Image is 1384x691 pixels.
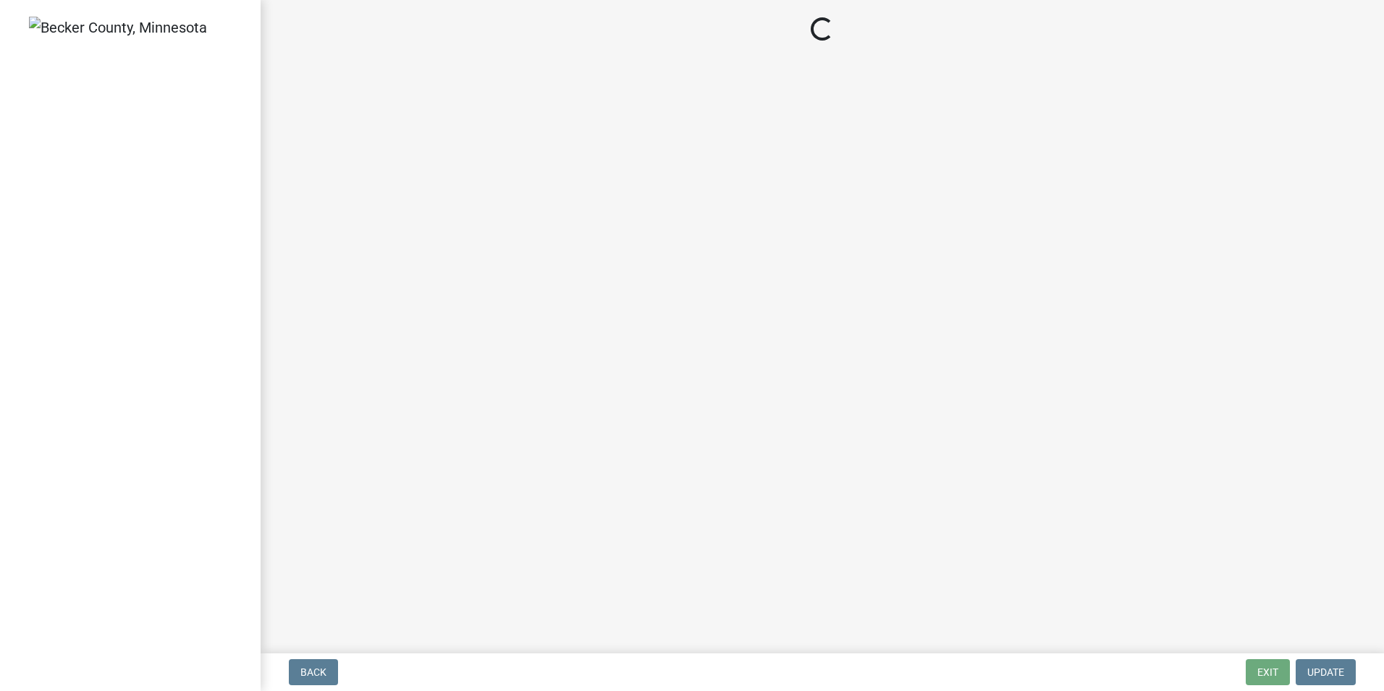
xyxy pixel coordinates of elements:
[29,17,207,38] img: Becker County, Minnesota
[1307,666,1344,678] span: Update
[289,659,338,685] button: Back
[1296,659,1356,685] button: Update
[300,666,326,678] span: Back
[1246,659,1290,685] button: Exit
